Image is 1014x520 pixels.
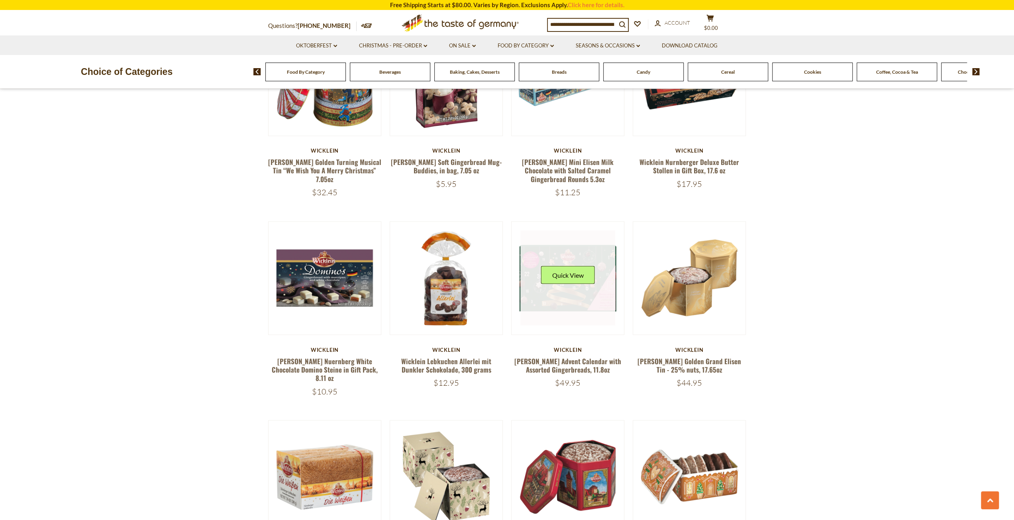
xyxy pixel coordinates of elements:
[522,157,614,184] a: [PERSON_NAME] Mini Elisen Milk Chocolate with Salted Caramel Gingerbread Rounds 5.3oz
[576,41,640,50] a: Seasons & Occasions
[359,41,427,50] a: Christmas - PRE-ORDER
[637,356,741,374] a: [PERSON_NAME] Golden Grand Elisen Tin - 25% nuts, 17.65oz
[698,14,722,34] button: $0.00
[637,69,650,75] a: Candy
[253,68,261,75] img: previous arrow
[677,179,702,189] span: $17.95
[498,41,554,50] a: Food By Category
[958,69,1005,75] a: Chocolate & Marzipan
[633,147,746,154] div: Wicklein
[511,147,625,154] div: Wicklein
[555,187,581,197] span: $11.25
[541,266,595,284] button: Quick View
[298,22,351,29] a: [PHONE_NUMBER]
[552,69,567,75] a: Breads
[704,25,718,31] span: $0.00
[390,147,503,154] div: Wicklein
[312,386,337,396] span: $10.95
[665,20,690,26] span: Account
[296,41,337,50] a: Oktoberfest
[514,356,621,374] a: [PERSON_NAME] Advent Calendar with Assorted Gingerbreads, 11.8oz
[449,41,476,50] a: On Sale
[268,147,382,154] div: Wicklein
[268,346,382,353] div: Wicklein
[268,21,357,31] p: Questions?
[433,377,459,387] span: $12.95
[268,157,381,184] a: [PERSON_NAME] Golden Turning Musical Tin “We Wish You A Merry Christmas” 7.05oz
[390,157,502,175] a: [PERSON_NAME] Soft Gingerbread Mug-Buddies, in bag, 7.05 oz
[436,179,457,189] span: $5.95
[568,1,624,8] a: Click here for details.
[287,69,325,75] a: Food By Category
[511,346,625,353] div: Wicklein
[312,187,337,197] span: $32.45
[450,69,500,75] a: Baking, Cakes, Desserts
[804,69,821,75] a: Cookies
[379,69,401,75] a: Beverages
[721,69,735,75] a: Cereal
[390,346,503,353] div: Wicklein
[512,222,624,334] img: Wicklein
[633,222,746,334] img: Wicklein
[655,19,690,27] a: Account
[401,356,491,374] a: Wicklein Lebkuchen Allerlei mit Dunkler Schokolade, 300 grams
[639,157,739,175] a: Wicklein Nurnberger Deluxe Butter Stollen in Gift Box, 17.6 oz
[633,346,746,353] div: Wicklein
[555,377,581,387] span: $49.95
[269,222,381,334] img: Wicklein
[272,356,378,383] a: [PERSON_NAME] Nuernberg White Chocolate Domino Steine in Gift Pack, 8.11 oz
[677,377,702,387] span: $44.95
[662,41,718,50] a: Download Catalog
[390,222,503,334] img: Wicklein
[876,69,918,75] a: Coffee, Cocoa & Tea
[972,68,980,75] img: next arrow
